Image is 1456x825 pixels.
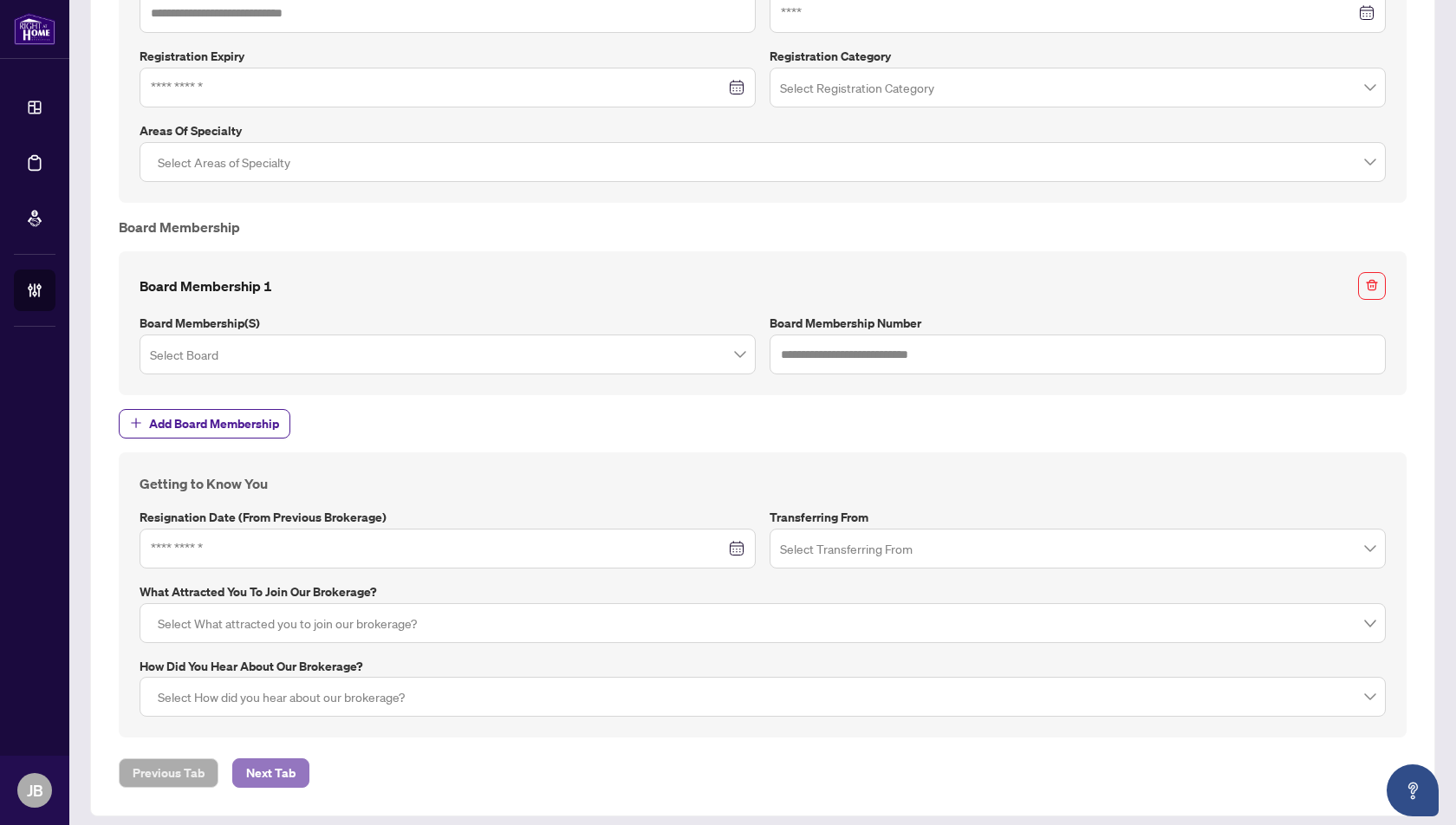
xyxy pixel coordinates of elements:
[119,217,1407,237] h4: Board Membership
[140,473,1386,494] h4: Getting to Know You
[119,409,290,438] button: Add Board Membership
[130,417,142,429] span: plus
[140,47,756,66] label: Registration Expiry
[27,778,43,802] span: JB
[14,13,55,45] img: logo
[770,314,1386,333] label: Board Membership Number
[770,508,1386,527] label: Transferring From
[770,47,1386,66] label: Registration Category
[140,657,1386,676] label: How did you hear about our brokerage?
[1387,764,1439,816] button: Open asap
[119,758,218,788] button: Previous Tab
[140,314,756,333] label: Board Membership(s)
[140,276,272,296] h4: Board Membership 1
[246,759,296,787] span: Next Tab
[140,582,1386,601] label: What attracted you to join our brokerage?
[140,121,1386,140] label: Areas of Specialty
[149,410,279,438] span: Add Board Membership
[140,508,756,527] label: Resignation Date (from previous brokerage)
[232,758,309,788] button: Next Tab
